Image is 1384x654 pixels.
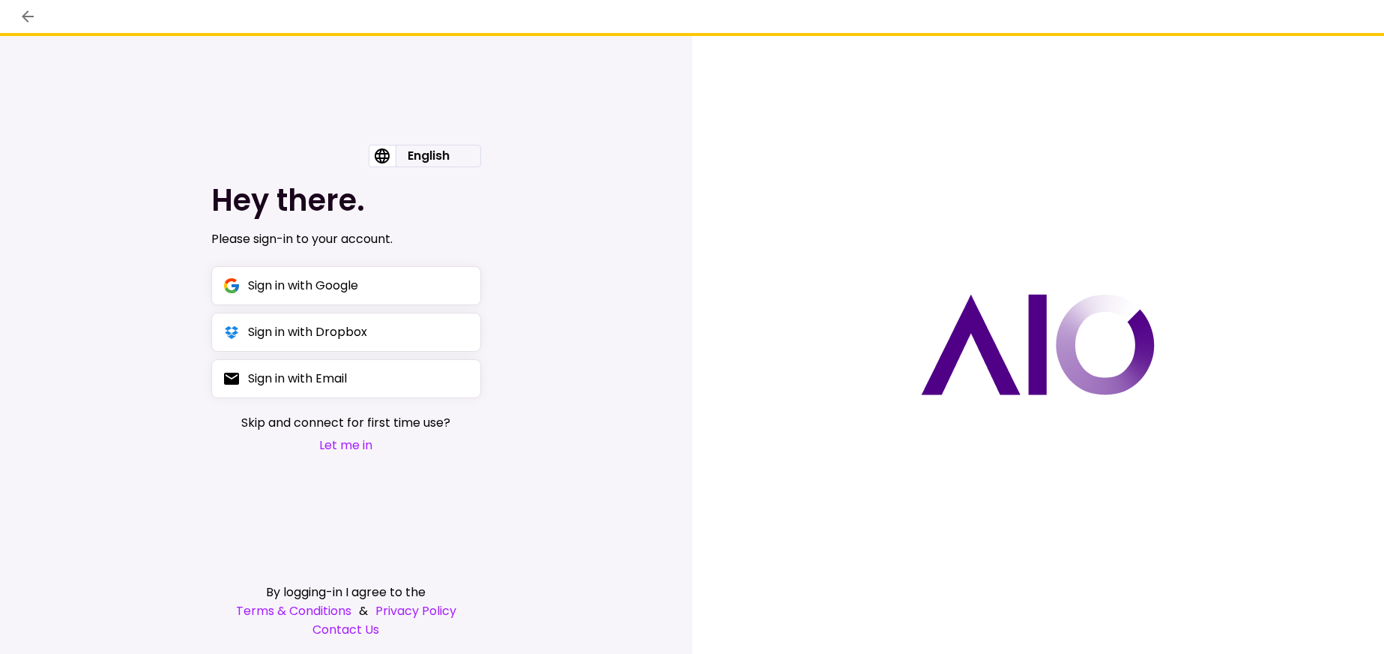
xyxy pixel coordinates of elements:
[211,313,481,352] button: Sign in with Dropbox
[211,601,481,620] div: &
[241,436,450,454] button: Let me in
[921,294,1155,395] img: AIO logo
[241,413,450,432] span: Skip and connect for first time use?
[375,601,456,620] a: Privacy Policy
[211,583,481,601] div: By logging-in I agree to the
[248,322,367,341] div: Sign in with Dropbox
[211,230,481,248] div: Please sign-in to your account.
[15,4,40,29] button: back
[211,620,481,639] a: Contact Us
[248,369,347,388] div: Sign in with Email
[211,182,481,218] h1: Hey there.
[236,601,351,620] a: Terms & Conditions
[396,145,462,166] div: English
[248,276,358,295] div: Sign in with Google
[211,266,481,305] button: Sign in with Google
[211,359,481,398] button: Sign in with Email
